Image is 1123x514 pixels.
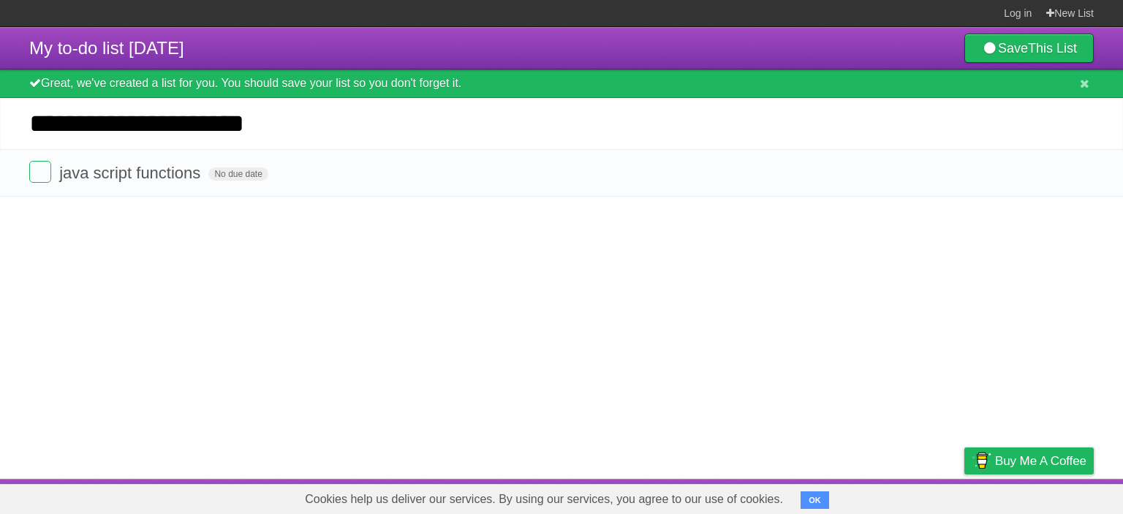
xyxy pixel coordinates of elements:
[964,34,1094,63] a: SaveThis List
[1028,41,1077,56] b: This List
[972,448,991,473] img: Buy me a coffee
[964,447,1094,475] a: Buy me a coffee
[290,485,798,514] span: Cookies help us deliver our services. By using our services, you agree to our use of cookies.
[818,483,877,510] a: Developers
[801,491,829,509] button: OK
[770,483,801,510] a: About
[59,164,204,182] span: java script functions
[29,38,184,58] span: My to-do list [DATE]
[29,161,51,183] label: Done
[896,483,928,510] a: Terms
[1002,483,1094,510] a: Suggest a feature
[945,483,983,510] a: Privacy
[208,167,268,181] span: No due date
[995,448,1086,474] span: Buy me a coffee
